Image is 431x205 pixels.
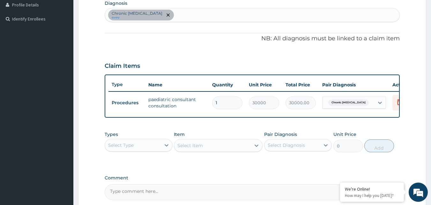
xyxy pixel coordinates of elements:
[108,97,145,109] td: Procedures
[209,78,246,91] th: Quantity
[112,16,162,19] small: query
[174,131,185,138] label: Item
[282,78,319,91] th: Total Price
[345,186,399,192] div: We're Online!
[319,78,389,91] th: Pair Diagnosis
[145,93,209,112] td: paediatric consultant consultation
[112,11,162,16] p: Chronic [MEDICAL_DATA]
[105,3,120,19] div: Minimize live chat window
[3,137,122,159] textarea: Type your message and hit 'Enter'
[105,175,400,181] label: Comment
[364,139,394,152] button: Add
[108,142,134,148] div: Select Type
[389,78,421,91] th: Actions
[105,35,400,43] p: NB: All diagnosis must be linked to a claim item
[12,32,26,48] img: d_794563401_company_1708531726252_794563401
[145,78,209,91] th: Name
[105,63,140,70] h3: Claim Items
[105,132,118,137] label: Types
[33,36,107,44] div: Chat with us now
[108,79,145,91] th: Type
[264,131,297,138] label: Pair Diagnosis
[345,193,399,198] p: How may I help you today?
[246,78,282,91] th: Unit Price
[328,99,369,106] span: Chronic [MEDICAL_DATA]
[37,62,88,126] span: We're online!
[333,131,356,138] label: Unit Price
[165,12,171,18] span: remove selection option
[268,142,305,148] div: Select Diagnosis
